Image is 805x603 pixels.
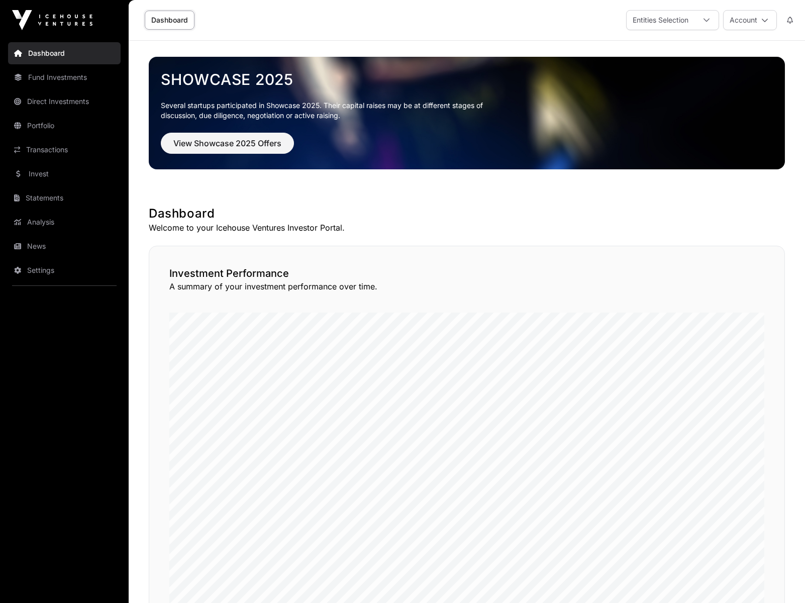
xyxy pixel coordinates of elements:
[8,66,121,88] a: Fund Investments
[12,10,92,30] img: Icehouse Ventures Logo
[627,11,694,30] div: Entities Selection
[8,90,121,113] a: Direct Investments
[8,115,121,137] a: Portfolio
[169,266,764,280] h2: Investment Performance
[8,163,121,185] a: Invest
[161,100,498,121] p: Several startups participated in Showcase 2025. Their capital raises may be at different stages o...
[161,133,294,154] button: View Showcase 2025 Offers
[149,57,785,169] img: Showcase 2025
[723,10,777,30] button: Account
[8,259,121,281] a: Settings
[169,280,764,292] p: A summary of your investment performance over time.
[145,11,194,30] a: Dashboard
[8,42,121,64] a: Dashboard
[173,137,281,149] span: View Showcase 2025 Offers
[755,555,805,603] iframe: Chat Widget
[8,139,121,161] a: Transactions
[8,187,121,209] a: Statements
[8,211,121,233] a: Analysis
[149,222,785,234] p: Welcome to your Icehouse Ventures Investor Portal.
[8,235,121,257] a: News
[161,70,773,88] a: Showcase 2025
[161,143,294,153] a: View Showcase 2025 Offers
[149,206,785,222] h1: Dashboard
